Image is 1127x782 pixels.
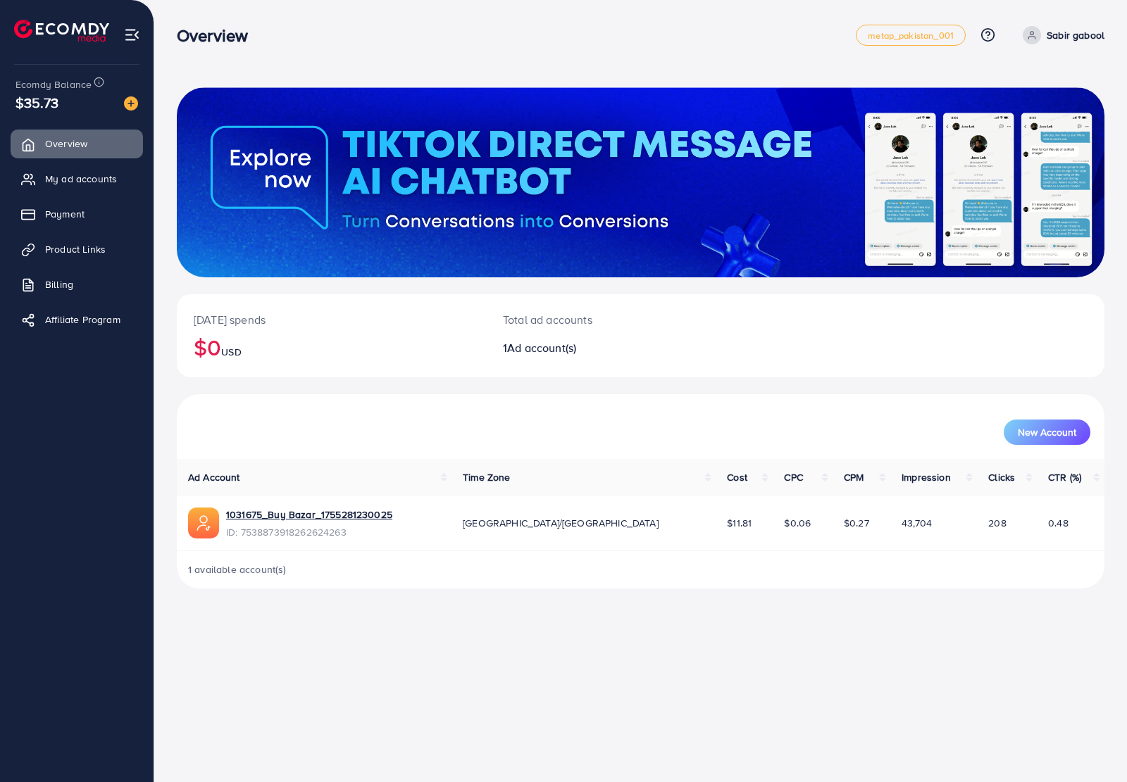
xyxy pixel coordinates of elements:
span: CPM [844,470,864,484]
p: Total ad accounts [503,311,701,328]
a: Sabir gabool [1017,26,1104,44]
button: New Account [1004,420,1090,445]
span: Overview [45,137,87,151]
img: logo [14,20,109,42]
a: Affiliate Program [11,305,143,334]
span: CPC [784,470,802,484]
span: Ad account(s) [507,340,576,355]
span: My ad accounts [45,172,117,186]
span: CTR (%) [1048,470,1081,484]
span: $35.73 [15,92,58,113]
span: Affiliate Program [45,313,120,327]
span: Clicks [988,470,1015,484]
a: Payment [11,200,143,228]
a: 1031675_Buy Bazar_1755281230025 [226,507,392,522]
span: Product Links [45,242,106,256]
p: [DATE] spends [194,311,469,328]
span: New Account [1018,427,1076,437]
span: 1 available account(s) [188,562,287,576]
span: ID: 7538873918262624263 [226,525,392,539]
iframe: Chat [1067,719,1116,771]
span: 0.48 [1048,516,1069,530]
a: Billing [11,270,143,298]
span: Ad Account [188,470,240,484]
span: $11.81 [727,516,752,530]
a: My ad accounts [11,165,143,193]
span: 208 [988,516,1006,530]
span: [GEOGRAPHIC_DATA]/[GEOGRAPHIC_DATA] [463,516,659,530]
span: Ecomdy Balance [15,77,92,92]
span: metap_pakistan_001 [868,31,954,40]
span: Cost [727,470,747,484]
a: Overview [11,130,143,158]
p: Sabir gabool [1047,27,1104,44]
h3: Overview [177,25,259,46]
img: menu [124,27,140,43]
span: 43,704 [902,516,932,530]
span: Payment [45,207,85,221]
span: $0.27 [844,516,869,530]
img: ic-ads-acc.e4c84228.svg [188,507,219,538]
span: Billing [45,277,73,291]
h2: 1 [503,341,701,355]
h2: $0 [194,334,469,360]
span: USD [221,345,241,359]
a: metap_pakistan_001 [856,25,966,46]
span: $0.06 [784,516,811,530]
span: Time Zone [463,470,510,484]
img: image [124,96,138,111]
span: Impression [902,470,951,484]
a: Product Links [11,235,143,263]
